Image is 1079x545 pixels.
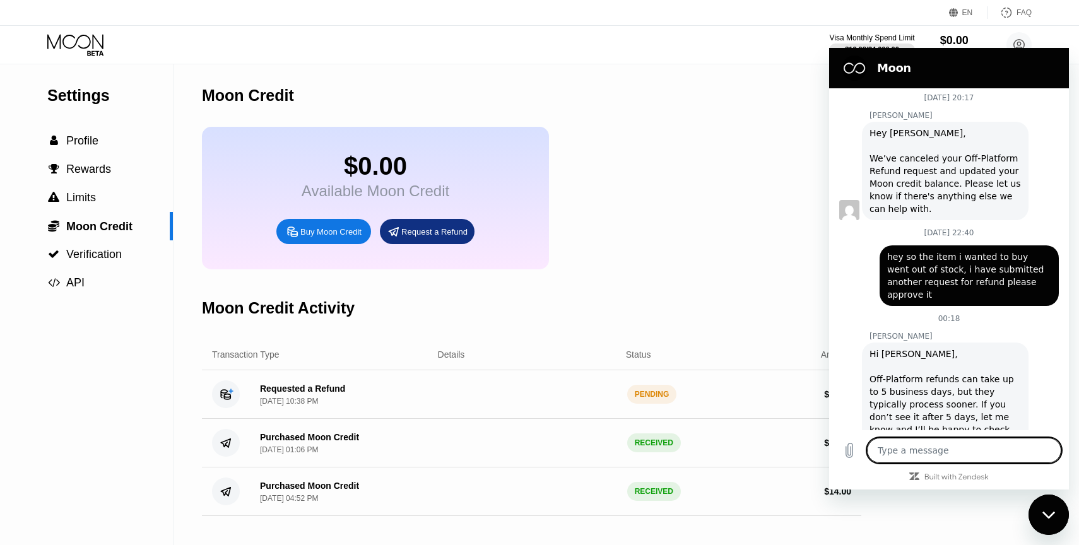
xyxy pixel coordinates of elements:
div:  [47,192,60,203]
div: Visa Monthly Spend Limit [829,33,914,42]
span: Moon Credit [66,220,133,233]
div: FAQ [988,6,1032,19]
div: Moon Credit Activity [202,299,355,317]
div: PENDING [627,385,677,404]
span: API [66,276,85,289]
div: $0.00 [302,152,449,180]
div: Moon Credit [202,86,294,105]
div: Available Moon Credit [302,182,449,200]
div: Buy Moon Credit [276,219,371,244]
div: $ 15.04 [824,389,851,399]
div: $ 15.00 [824,438,851,448]
div:  [47,220,60,232]
div:  [47,135,60,146]
div: EN [962,8,973,17]
div: EN [949,6,988,19]
span: Verification [66,248,122,261]
div: FAQ [1017,8,1032,17]
div: [DATE] 01:06 PM [260,445,318,454]
span:  [49,163,59,175]
div: Amount [821,349,851,360]
div: Moon Credit [940,47,981,56]
div: $12.98 / $4,000.00 [845,45,899,53]
span: Limits [66,191,96,204]
iframe: Button to launch messaging window, conversation in progress [1029,495,1069,535]
div: Purchased Moon Credit [260,481,359,491]
span:  [48,192,59,203]
span:  [48,249,59,260]
span:  [48,220,59,232]
div: Visa Monthly Spend Limit$12.98/$4,000.00 [829,33,914,56]
span:  [50,135,58,146]
div: [DATE] 04:52 PM [260,494,318,503]
div:  [47,249,60,260]
div: Request a Refund [401,226,468,237]
div: $0.00Moon Credit [940,34,981,56]
div: Buy Moon Credit [300,226,362,237]
span:  [48,277,60,288]
div: [DATE] 10:38 PM [260,397,318,406]
span: Profile [66,134,98,147]
div: RECEIVED [627,482,681,501]
div: Details [438,349,465,360]
div: Request a Refund [380,219,475,244]
div: Transaction Type [212,349,280,360]
div: $0.00 [940,34,981,47]
div: Requested a Refund [260,384,345,394]
div: Settings [47,86,173,105]
div: Purchased Moon Credit [260,432,359,442]
div: RECEIVED [627,433,681,452]
div:  [47,277,60,288]
span: Rewards [66,163,111,175]
div:  [47,163,60,175]
iframe: Messaging window [829,48,1069,489]
div: Status [626,349,651,360]
div: $ 14.00 [824,486,851,496]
